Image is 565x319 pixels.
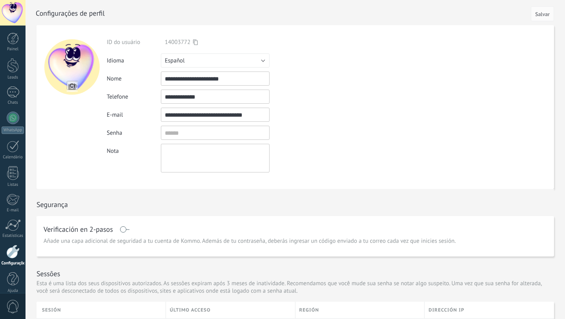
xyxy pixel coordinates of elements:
[107,129,161,137] div: Senha
[165,57,185,64] span: Español
[295,302,425,318] div: Región
[107,38,161,46] div: ID do usuário
[2,126,24,134] div: WhatsApp
[2,100,24,105] div: Chats
[535,11,550,17] span: Salvar
[44,226,113,233] h1: Verificación en 2-pasos
[165,38,190,46] span: 14003772
[2,155,24,160] div: Calendário
[2,208,24,213] div: E-mail
[107,93,161,101] div: Telefone
[2,233,24,238] div: Estatísticas
[425,302,554,318] div: Dirección IP
[36,280,554,295] p: Esta é uma lista dos seus dispositivos autorizados. As sessões expiram após 3 meses de inatividad...
[2,47,24,52] div: Painel
[531,6,554,21] button: Salvar
[2,182,24,187] div: Listas
[42,302,166,318] div: Sesión
[2,261,24,266] div: Configurações
[166,302,295,318] div: último acceso
[2,75,24,80] div: Leads
[36,200,68,209] h1: Segurança
[107,57,161,64] div: Idioma
[107,144,161,155] div: Nota
[161,53,270,68] button: Español
[36,269,60,278] h1: Sessões
[44,237,456,245] span: Añade una capa adicional de seguridad a tu cuenta de Kommo. Además de tu contraseña, deberás ingr...
[107,75,161,82] div: Nome
[107,111,161,119] div: E-mail
[2,288,24,293] div: Ajuda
